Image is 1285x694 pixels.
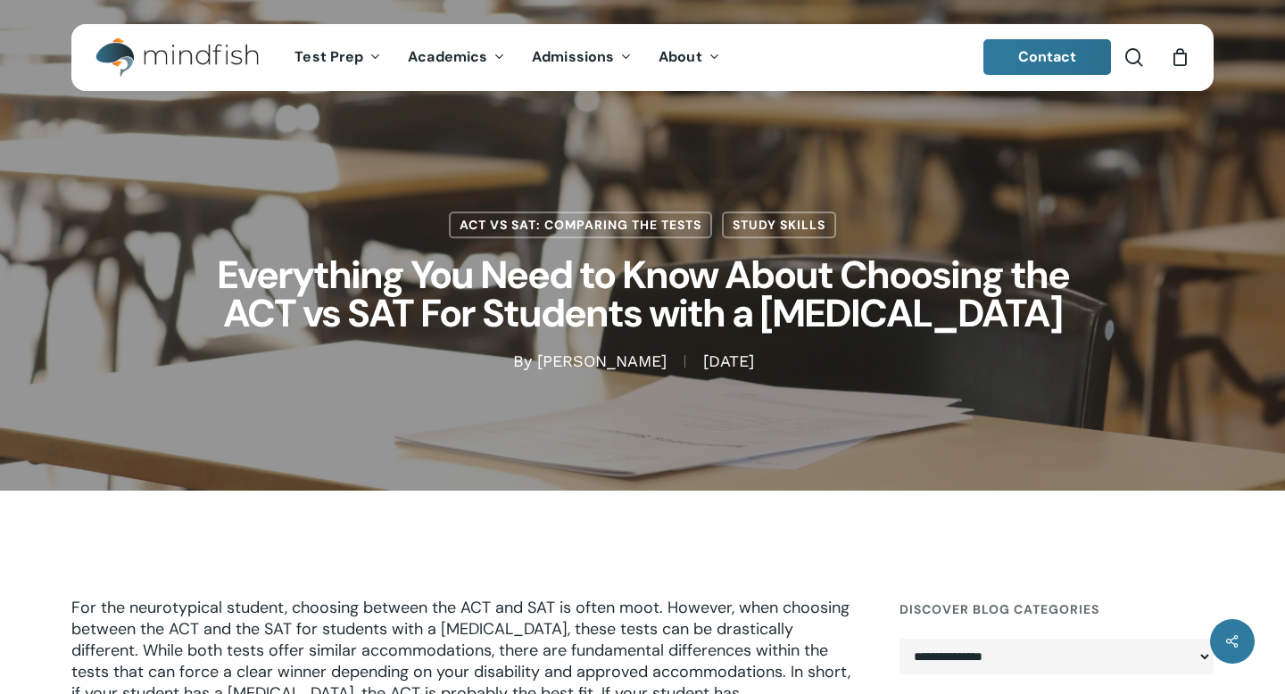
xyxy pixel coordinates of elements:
[408,47,487,66] span: Academics
[537,352,667,371] a: [PERSON_NAME]
[394,50,518,65] a: Academics
[684,356,772,368] span: [DATE]
[281,24,733,91] nav: Main Menu
[513,356,532,368] span: By
[983,39,1112,75] a: Contact
[449,211,712,238] a: ACT vs SAT: Comparing the Tests
[1018,47,1077,66] span: Contact
[294,47,363,66] span: Test Prep
[532,47,614,66] span: Admissions
[645,50,734,65] a: About
[518,50,645,65] a: Admissions
[899,593,1214,625] h4: Discover Blog Categories
[281,50,394,65] a: Test Prep
[722,211,836,238] a: Study Skills
[71,24,1214,91] header: Main Menu
[659,47,702,66] span: About
[196,238,1089,351] h1: Everything You Need to Know About Choosing the ACT vs SAT For Students with a [MEDICAL_DATA]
